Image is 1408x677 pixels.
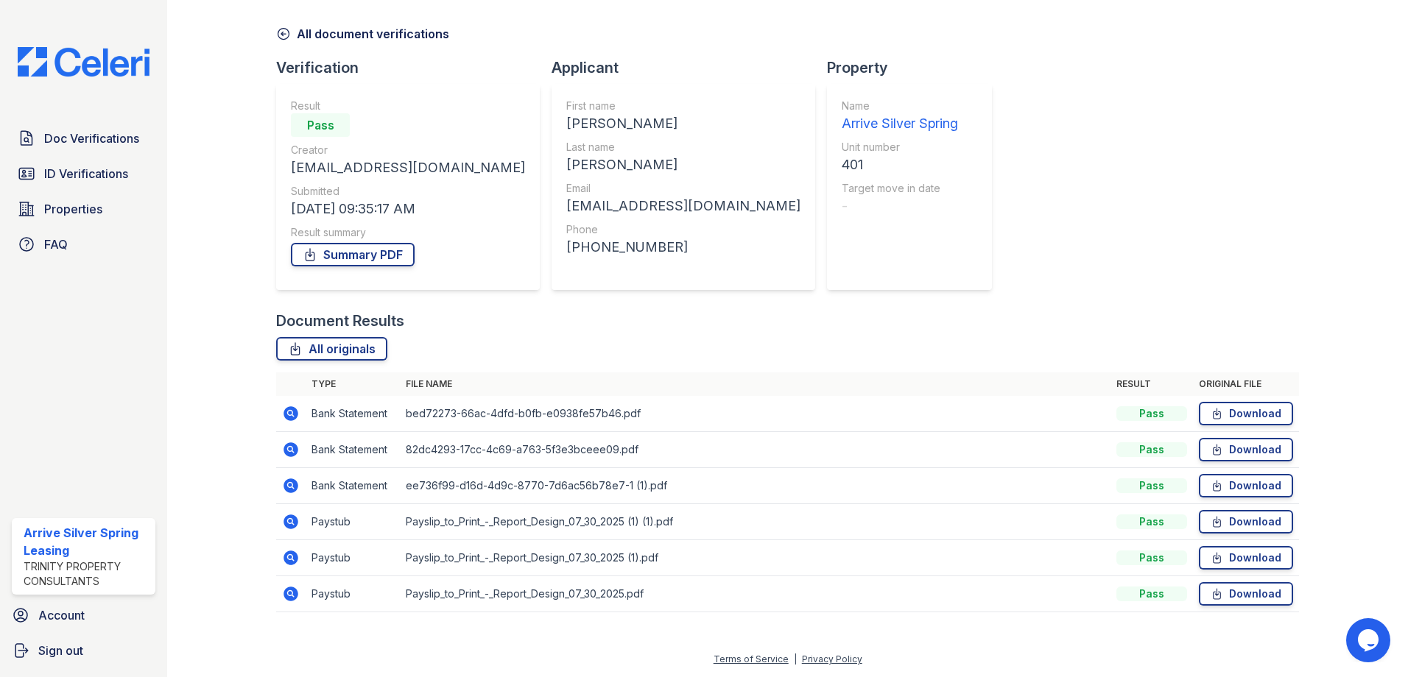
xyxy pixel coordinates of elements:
td: Bank Statement [306,468,400,504]
span: Doc Verifications [44,130,139,147]
td: bed72273-66ac-4dfd-b0fb-e0938fe57b46.pdf [400,396,1110,432]
div: 401 [842,155,958,175]
a: Doc Verifications [12,124,155,153]
th: Original file [1193,372,1299,396]
div: [DATE] 09:35:17 AM [291,199,525,219]
div: Submitted [291,184,525,199]
div: Pass [1116,514,1187,529]
td: Bank Statement [306,432,400,468]
td: 82dc4293-17cc-4c69-a763-5f3e3bceee09.pdf [400,432,1110,468]
td: ee736f99-d16d-4d9c-8770-7d6ac56b78e7-1 (1).pdf [400,468,1110,504]
div: - [842,196,958,216]
a: Name Arrive Silver Spring [842,99,958,134]
th: Type [306,372,400,396]
a: Properties [12,194,155,224]
span: FAQ [44,235,68,253]
a: Download [1199,582,1293,606]
a: Download [1199,438,1293,461]
span: ID Verifications [44,165,128,182]
div: [EMAIL_ADDRESS][DOMAIN_NAME] [291,157,525,178]
div: Pass [1116,442,1187,457]
a: All document verifications [276,25,449,43]
div: [PHONE_NUMBER] [566,237,800,258]
td: Paystub [306,576,400,612]
img: CE_Logo_Blue-a8612792a0a2168367f1c8372b55b34899dd931a85d93a1a3d3e32e68fde9ad4.png [6,47,161,77]
td: Paystub [306,504,400,540]
a: Sign out [6,636,161,665]
div: Verification [276,57,552,78]
div: First name [566,99,800,113]
div: [EMAIL_ADDRESS][DOMAIN_NAME] [566,196,800,216]
div: Result [291,99,525,113]
div: Creator [291,143,525,157]
a: Account [6,600,161,630]
span: Account [38,606,85,624]
div: Applicant [552,57,827,78]
div: Name [842,99,958,113]
div: Arrive Silver Spring Leasing [24,524,149,559]
td: Bank Statement [306,396,400,432]
a: Privacy Policy [802,653,862,664]
td: Payslip_to_Print_-_Report_Design_07_30_2025 (1).pdf [400,540,1110,576]
td: Payslip_to_Print_-_Report_Design_07_30_2025 (1) (1).pdf [400,504,1110,540]
div: [PERSON_NAME] [566,155,800,175]
a: ID Verifications [12,159,155,188]
td: Paystub [306,540,400,576]
a: Download [1199,474,1293,497]
th: File name [400,372,1110,396]
div: Pass [1116,550,1187,565]
div: Arrive Silver Spring [842,113,958,134]
a: FAQ [12,230,155,259]
a: Download [1199,546,1293,570]
div: Email [566,181,800,196]
th: Result [1110,372,1193,396]
div: Property [827,57,1004,78]
a: Terms of Service [714,653,789,664]
a: Download [1199,510,1293,534]
span: Properties [44,200,102,218]
div: [PERSON_NAME] [566,113,800,134]
a: Download [1199,402,1293,425]
a: All originals [276,337,387,361]
span: Sign out [38,642,83,659]
div: Target move in date [842,181,958,196]
iframe: chat widget [1346,618,1393,662]
div: Unit number [842,140,958,155]
div: Phone [566,222,800,237]
a: Summary PDF [291,243,415,266]
div: Pass [1116,478,1187,493]
div: Document Results [276,311,404,331]
div: Pass [291,113,350,137]
div: Last name [566,140,800,155]
div: Result summary [291,225,525,240]
div: Trinity Property Consultants [24,559,149,589]
td: Payslip_to_Print_-_Report_Design_07_30_2025.pdf [400,576,1110,612]
div: | [794,653,797,664]
div: Pass [1116,586,1187,601]
div: Pass [1116,406,1187,421]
